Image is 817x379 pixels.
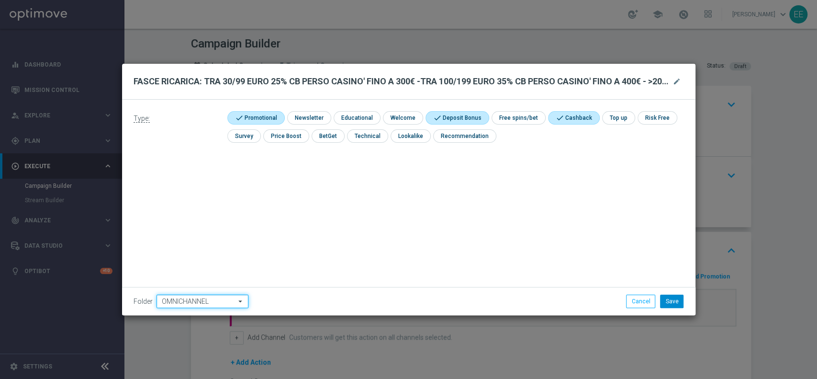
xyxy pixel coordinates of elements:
label: Folder [134,298,153,306]
button: Cancel [626,295,655,308]
h2: FASCE RICARICA: TRA 30/99 EURO 25% CB PERSO CASINO' FINO A 300€ -TRA 100/199 EURO 35% CB PERSO CA... [134,76,672,87]
i: mode_edit [673,78,681,85]
button: Save [660,295,683,308]
span: Type: [134,115,150,123]
i: arrow_drop_down [236,295,246,308]
button: mode_edit [672,76,684,87]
